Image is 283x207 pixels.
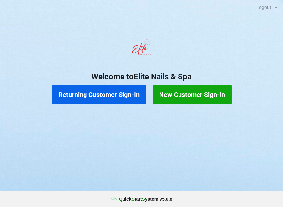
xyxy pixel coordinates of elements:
[119,196,172,202] b: uick tart ystem v 5.0.8
[119,197,123,202] span: Q
[52,85,146,104] button: Returning Customer Sign-In
[132,197,135,202] span: S
[153,85,232,104] button: New Customer Sign-In
[128,36,155,62] img: EliteNailsSpa-Logo1.png
[142,197,145,202] span: S
[111,196,117,202] img: favicon.ico
[256,5,271,9] div: Logout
